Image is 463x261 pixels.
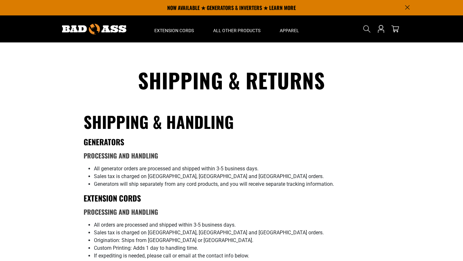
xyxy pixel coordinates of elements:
[84,136,124,148] strong: GENERATORS
[154,28,194,33] span: Extension Cords
[84,110,234,133] strong: Shipping & Handling
[362,24,372,34] summary: Search
[94,173,324,179] span: Sales tax is charged on [GEOGRAPHIC_DATA], [GEOGRAPHIC_DATA] and [GEOGRAPHIC_DATA] orders.
[94,253,249,259] span: If expediting is needed, please call or email at the contact info below.
[280,28,299,33] span: Apparel
[145,15,204,42] summary: Extension Cords
[94,230,324,236] span: Sales tax is charged on [GEOGRAPHIC_DATA], [GEOGRAPHIC_DATA] and [GEOGRAPHIC_DATA] orders.
[270,15,309,42] summary: Apparel
[94,245,198,251] span: Custom Printing: Adds 1 day to handling time.
[94,237,253,243] span: Origination: Ships from [GEOGRAPHIC_DATA] or [GEOGRAPHIC_DATA].
[94,180,379,188] li: Generators will ship separately from any cord products, and you will receive separate tracking in...
[204,15,270,42] summary: All Other Products
[84,67,379,94] h1: Shipping & Returns
[94,222,236,228] span: All orders are processed and shipped within 3-5 business days.
[94,166,259,172] span: All generator orders are processed and shipped within 3-5 business days.
[84,192,141,204] strong: EXTENSION CORDS
[62,24,126,34] img: Bad Ass Extension Cords
[84,151,158,160] strong: Processing and Handling
[213,28,260,33] span: All Other Products
[84,207,158,217] strong: Processing and Handling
